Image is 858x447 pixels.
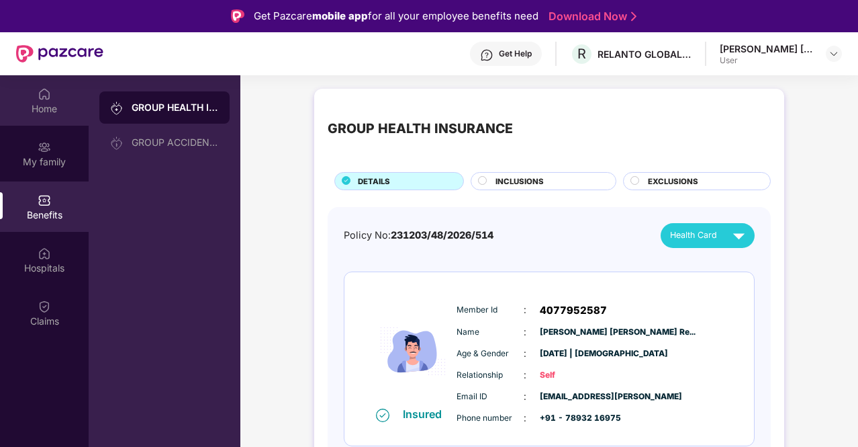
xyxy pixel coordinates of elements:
[828,48,839,59] img: svg+xml;base64,PHN2ZyBpZD0iRHJvcGRvd24tMzJ4MzIiIHhtbG5zPSJodHRwOi8vd3d3LnczLm9yZy8yMDAwL3N2ZyIgd2...
[328,118,513,139] div: GROUP HEALTH INSURANCE
[38,87,51,101] img: svg+xml;base64,PHN2ZyBpZD0iSG9tZSIgeG1sbnM9Imh0dHA6Ly93d3cudzMub3JnLzIwMDAvc3ZnIiB3aWR0aD0iMjAiIG...
[391,229,493,241] span: 231203/48/2026/514
[312,9,368,22] strong: mobile app
[358,175,390,188] span: DETAILS
[648,175,698,188] span: EXCLUSIONS
[540,326,607,339] span: [PERSON_NAME] [PERSON_NAME] Re...
[38,194,51,207] img: svg+xml;base64,PHN2ZyBpZD0iQmVuZWZpdHMiIHhtbG5zPSJodHRwOi8vd3d3LnczLm9yZy8yMDAwL3N2ZyIgd2lkdGg9Ij...
[577,46,586,62] span: R
[540,348,607,360] span: [DATE] | [DEMOGRAPHIC_DATA]
[38,140,51,154] img: svg+xml;base64,PHN2ZyB3aWR0aD0iMjAiIGhlaWdodD0iMjAiIHZpZXdCb3g9IjAgMCAyMCAyMCIgZmlsbD0ibm9uZSIgeG...
[457,304,524,317] span: Member Id
[376,409,389,422] img: svg+xml;base64,PHN2ZyB4bWxucz0iaHR0cDovL3d3dy53My5vcmcvMjAwMC9zdmciIHdpZHRoPSIxNiIgaGVpZ2h0PSIxNi...
[254,8,538,24] div: Get Pazcare for all your employee benefits need
[720,55,814,66] div: User
[110,101,124,115] img: svg+xml;base64,PHN2ZyB3aWR0aD0iMjAiIGhlaWdodD0iMjAiIHZpZXdCb3g9IjAgMCAyMCAyMCIgZmlsbD0ibm9uZSIgeG...
[524,389,526,404] span: :
[727,224,751,247] img: svg+xml;base64,PHN2ZyB4bWxucz0iaHR0cDovL3d3dy53My5vcmcvMjAwMC9zdmciIHZpZXdCb3g9IjAgMCAyNCAyNCIgd2...
[495,175,544,188] span: INCLUSIONS
[457,348,524,360] span: Age & Gender
[524,411,526,425] span: :
[524,325,526,339] span: :
[524,368,526,382] span: :
[457,326,524,339] span: Name
[132,137,219,148] div: GROUP ACCIDENTAL INSURANCE
[549,9,632,24] a: Download Now
[540,302,607,319] span: 4077952587
[540,391,607,403] span: [EMAIL_ADDRESS][PERSON_NAME]
[540,369,607,382] span: Self
[720,42,814,55] div: [PERSON_NAME] [PERSON_NAME]
[373,296,453,407] img: icon
[16,45,103,63] img: New Pazcare Logo
[110,136,124,150] img: svg+xml;base64,PHN2ZyB3aWR0aD0iMjAiIGhlaWdodD0iMjAiIHZpZXdCb3g9IjAgMCAyMCAyMCIgZmlsbD0ibm9uZSIgeG...
[598,48,692,60] div: RELANTO GLOBAL PRIVATE LIMITED
[344,228,493,243] div: Policy No:
[524,346,526,361] span: :
[38,300,51,313] img: svg+xml;base64,PHN2ZyBpZD0iQ2xhaW0iIHhtbG5zPSJodHRwOi8vd3d3LnczLm9yZy8yMDAwL3N2ZyIgd2lkdGg9IjIwIi...
[661,223,755,248] button: Health Card
[457,412,524,425] span: Phone number
[457,369,524,382] span: Relationship
[540,412,607,425] span: +91 - 78932 16975
[403,407,450,421] div: Insured
[457,391,524,403] span: Email ID
[38,247,51,260] img: svg+xml;base64,PHN2ZyBpZD0iSG9zcGl0YWxzIiB4bWxucz0iaHR0cDovL3d3dy53My5vcmcvMjAwMC9zdmciIHdpZHRoPS...
[524,302,526,317] span: :
[499,48,532,59] div: Get Help
[670,229,717,242] span: Health Card
[231,9,244,23] img: Logo
[631,9,636,24] img: Stroke
[480,48,493,62] img: svg+xml;base64,PHN2ZyBpZD0iSGVscC0zMngzMiIgeG1sbnM9Imh0dHA6Ly93d3cudzMub3JnLzIwMDAvc3ZnIiB3aWR0aD...
[132,101,219,114] div: GROUP HEALTH INSURANCE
